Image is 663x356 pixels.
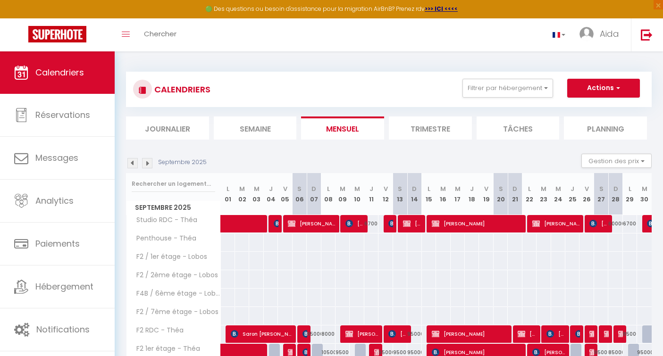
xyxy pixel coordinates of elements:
th: 17 [451,173,465,215]
th: 07 [307,173,321,215]
span: F2 1er étage - Théa [128,344,202,354]
abbr: M [354,184,360,193]
th: 21 [508,173,522,215]
div: 95000 [407,325,421,343]
th: 28 [608,173,622,215]
th: 27 [594,173,608,215]
abbr: L [327,184,330,193]
img: Super Booking [28,26,86,42]
span: F2 / 1er étage - Lobos [128,252,210,262]
span: Paiements [35,238,80,249]
span: [PERSON_NAME] [604,325,609,343]
span: Réservations [35,109,90,121]
span: [PERSON_NAME] [PERSON_NAME] [345,325,378,343]
a: Chercher [137,18,184,51]
th: 05 [278,173,292,215]
span: [PERSON_NAME] [532,215,579,232]
abbr: D [613,184,618,193]
span: Calendriers [35,66,84,78]
abbr: V [585,184,589,193]
th: 16 [436,173,450,215]
span: Aida [600,28,619,40]
span: [PERSON_NAME] [432,325,507,343]
button: Actions [567,79,640,98]
th: 11 [364,173,378,215]
input: Rechercher un logement... [132,175,215,192]
abbr: V [484,184,488,193]
th: 18 [465,173,479,215]
li: Tâches [477,116,560,140]
th: 02 [235,173,249,215]
abbr: L [428,184,430,193]
span: [PERSON_NAME] [302,325,307,343]
th: 06 [293,173,307,215]
th: 13 [393,173,407,215]
li: Semaine [214,116,297,140]
div: 60000 [608,215,622,232]
abbr: J [369,184,373,193]
span: F2 RDC - Théa [128,325,186,336]
span: Saron [PERSON_NAME] [231,325,292,343]
abbr: M [455,184,461,193]
h3: CALENDRIERS [152,79,210,100]
span: [PERSON_NAME] [PERSON_NAME] [345,215,364,232]
abbr: M [239,184,245,193]
th: 15 [422,173,436,215]
p: Septembre 2025 [158,158,207,167]
abbr: M [340,184,345,193]
div: 85000 [623,325,637,343]
th: 22 [522,173,537,215]
abbr: J [269,184,273,193]
abbr: V [283,184,287,193]
abbr: J [470,184,474,193]
abbr: L [629,184,631,193]
span: [PERSON_NAME] [546,325,565,343]
abbr: S [297,184,302,193]
span: [PERSON_NAME] [288,215,335,232]
span: Chercher [144,29,176,39]
abbr: V [384,184,388,193]
span: Septembre 2025 [126,201,220,215]
th: 23 [537,173,551,215]
th: 12 [378,173,393,215]
th: 08 [321,173,336,215]
span: [PERSON_NAME] [388,325,407,343]
abbr: M [555,184,561,193]
li: Trimestre [389,116,472,140]
div: 80000 [321,325,336,343]
span: [PERSON_NAME] [403,215,422,232]
th: 10 [350,173,364,215]
button: Filtrer par hébergement [462,79,553,98]
th: 29 [623,173,637,215]
abbr: M [541,184,546,193]
img: ... [579,27,594,41]
th: 20 [494,173,508,215]
abbr: D [512,184,517,193]
th: 03 [249,173,263,215]
abbr: D [311,184,316,193]
div: 67000 [623,215,637,232]
button: Gestion des prix [581,154,652,168]
abbr: D [412,184,417,193]
li: Journalier [126,116,209,140]
abbr: S [398,184,402,193]
span: Abdourahim Ba [274,215,278,232]
th: 19 [479,173,493,215]
abbr: L [528,184,531,193]
span: [PERSON_NAME] [432,215,521,232]
span: [PERSON_NAME] [575,325,580,343]
span: F4B / 6ème étage - Lobos [128,289,222,299]
div: 67000 [364,215,378,232]
span: MAME [PERSON_NAME] [PERSON_NAME] [589,325,594,343]
span: [PERSON_NAME] [589,215,608,232]
span: [PERSON_NAME] [618,325,623,343]
span: Messages [35,152,78,164]
abbr: S [499,184,503,193]
abbr: S [599,184,604,193]
span: F2 / 2ème étage - Lobos [128,270,220,281]
th: 30 [637,173,652,215]
th: 04 [264,173,278,215]
span: Penthouse - Théa [128,233,199,244]
li: Mensuel [301,116,384,140]
abbr: J [571,184,574,193]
